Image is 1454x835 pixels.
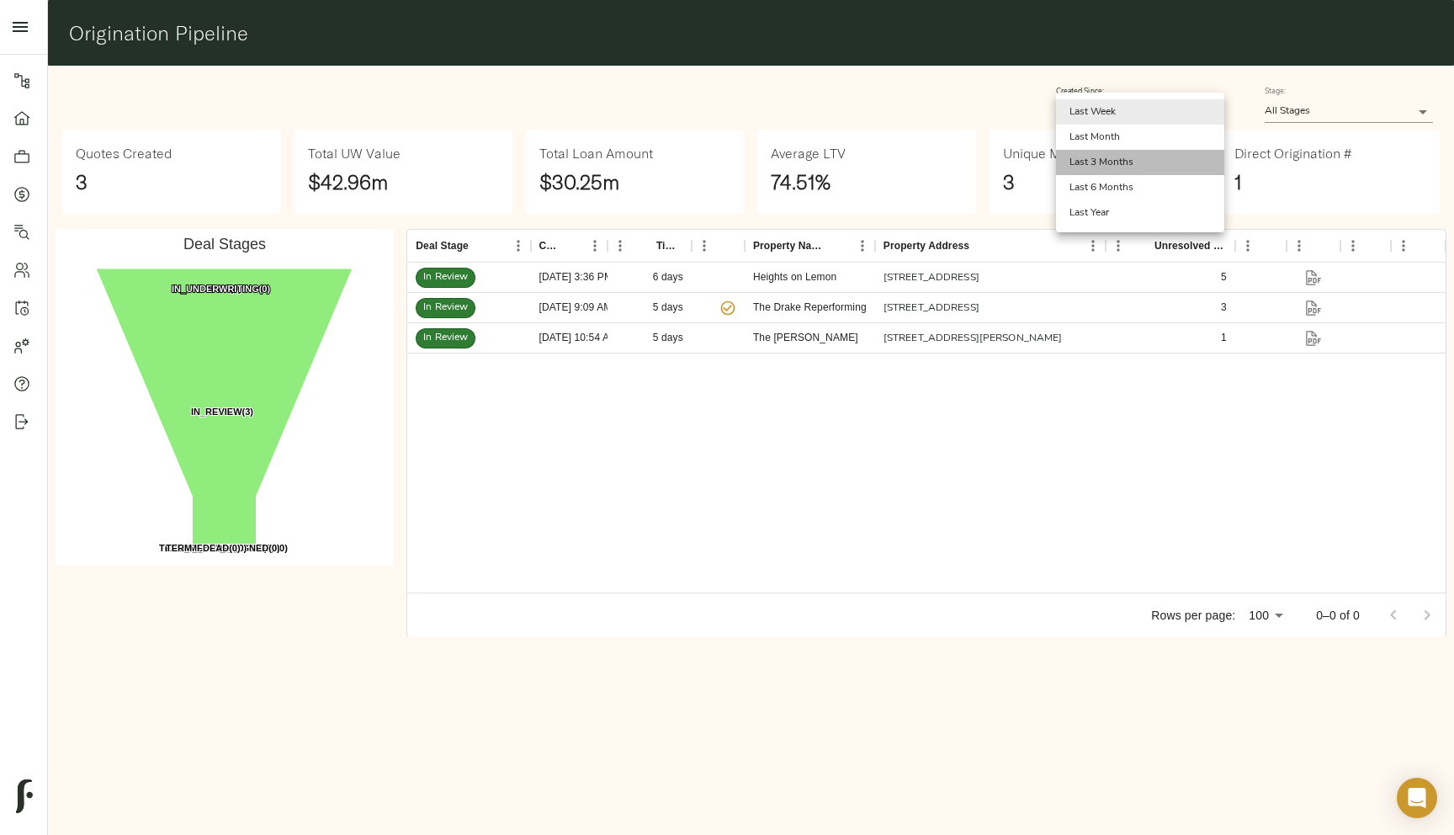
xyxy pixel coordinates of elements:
li: Last 3 Months [1056,150,1224,175]
li: Last Week [1056,99,1224,125]
li: Last Year [1056,200,1224,226]
div: Open Intercom Messenger [1397,778,1437,818]
li: Last 6 Months [1056,175,1224,200]
li: Last Month [1056,125,1224,150]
